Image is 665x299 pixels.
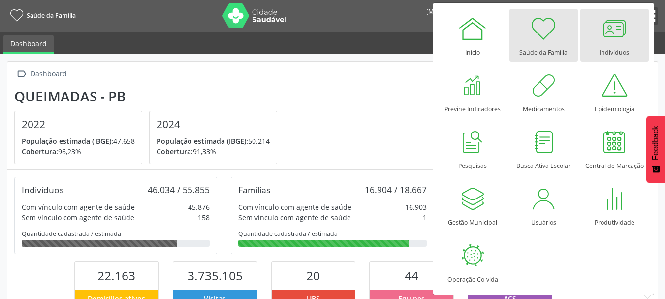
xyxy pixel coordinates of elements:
p: 91,33% [157,146,270,157]
span: População estimada (IBGE): [22,136,113,146]
a: Busca Ativa Escolar [509,122,578,175]
a: Usuários [509,179,578,232]
div: Quantidade cadastrada / estimada [22,230,210,238]
a: Início [439,9,507,62]
a:  Dashboard [14,67,68,81]
div: Famílias [238,184,270,195]
a: Pesquisas [439,122,507,175]
h4: 2024 [157,118,270,131]
a: Saúde da Família [7,7,76,24]
div: Indivíduos [22,184,63,195]
span: Cobertura: [157,147,193,156]
a: Previne Indicadores [439,66,507,118]
div: 158 [198,212,210,223]
div: 1 [423,212,427,223]
div: Quantidade cadastrada / estimada [238,230,426,238]
div: 46.034 / 55.855 [148,184,210,195]
div: Sem vínculo com agente de saúde [22,212,134,223]
span: População estimada (IBGE): [157,136,248,146]
div: 45.876 [188,202,210,212]
div: Com vínculo com agente de saúde [22,202,135,212]
span: Feedback [651,126,660,160]
span: 3.735.105 [188,267,243,284]
span: 22.163 [97,267,135,284]
button: Feedback - Mostrar pesquisa [646,116,665,183]
a: Produtividade [580,179,649,232]
p: 96,23% [22,146,135,157]
div: Dashboard [29,67,68,81]
a: Gestão Municipal [439,179,507,232]
div: Com vínculo com agente de saúde [238,202,351,212]
a: Dashboard [3,35,54,54]
a: Saúde da Família [509,9,578,62]
a: Epidemiologia [580,66,649,118]
a: Central de Marcação [580,122,649,175]
a: Indivíduos [580,9,649,62]
div: 16.904 / 18.667 [365,184,427,195]
p: 47.658 [22,136,135,146]
span: Saúde da Família [27,11,76,20]
span: Cobertura: [22,147,58,156]
div: [MEDICAL_DATA] Prutusca [PERSON_NAME] [PERSON_NAME] [426,7,598,16]
h4: 2022 [22,118,135,131]
a: Operação Co-vida [439,236,507,289]
a: Medicamentos [509,66,578,118]
p: 50.214 [157,136,270,146]
div: 16.903 [405,202,427,212]
span: 20 [306,267,320,284]
span: 44 [405,267,418,284]
i:  [14,67,29,81]
div: Queimadas - PB [14,88,284,104]
div: Sem vínculo com agente de saúde [238,212,351,223]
